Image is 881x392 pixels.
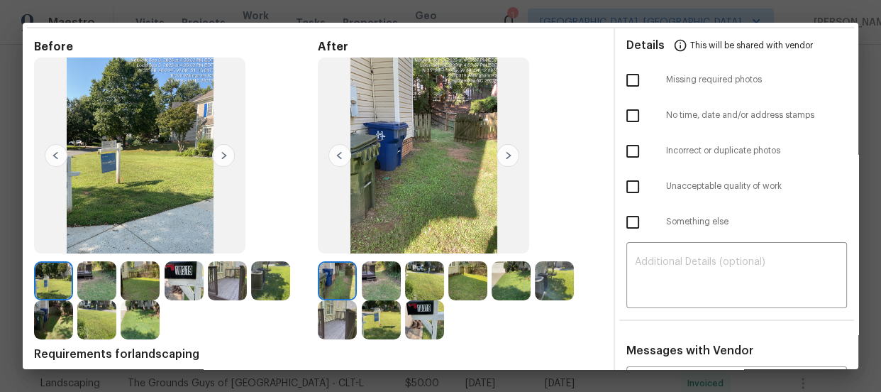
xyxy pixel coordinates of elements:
div: Missing required photos [615,62,858,98]
div: Unacceptable quality of work [615,169,858,205]
div: Incorrect or duplicate photos [615,134,858,169]
span: This will be shared with vendor [690,28,813,62]
span: Before [34,40,318,54]
img: right-chevron-button-url [497,144,519,167]
span: Unacceptable quality of work [666,180,847,192]
span: Details [626,28,665,62]
span: No time, date and/or address stamps [666,109,847,121]
img: left-chevron-button-url [45,144,67,167]
span: Missing required photos [666,74,847,86]
span: Requirements for landscaping [34,347,602,361]
div: Something else [615,205,858,240]
span: Incorrect or duplicate photos [666,145,847,157]
span: Something else [666,216,847,228]
img: left-chevron-button-url [328,144,351,167]
span: Messages with Vendor [626,345,753,356]
img: right-chevron-button-url [212,144,235,167]
span: After [318,40,602,54]
div: No time, date and/or address stamps [615,98,858,134]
